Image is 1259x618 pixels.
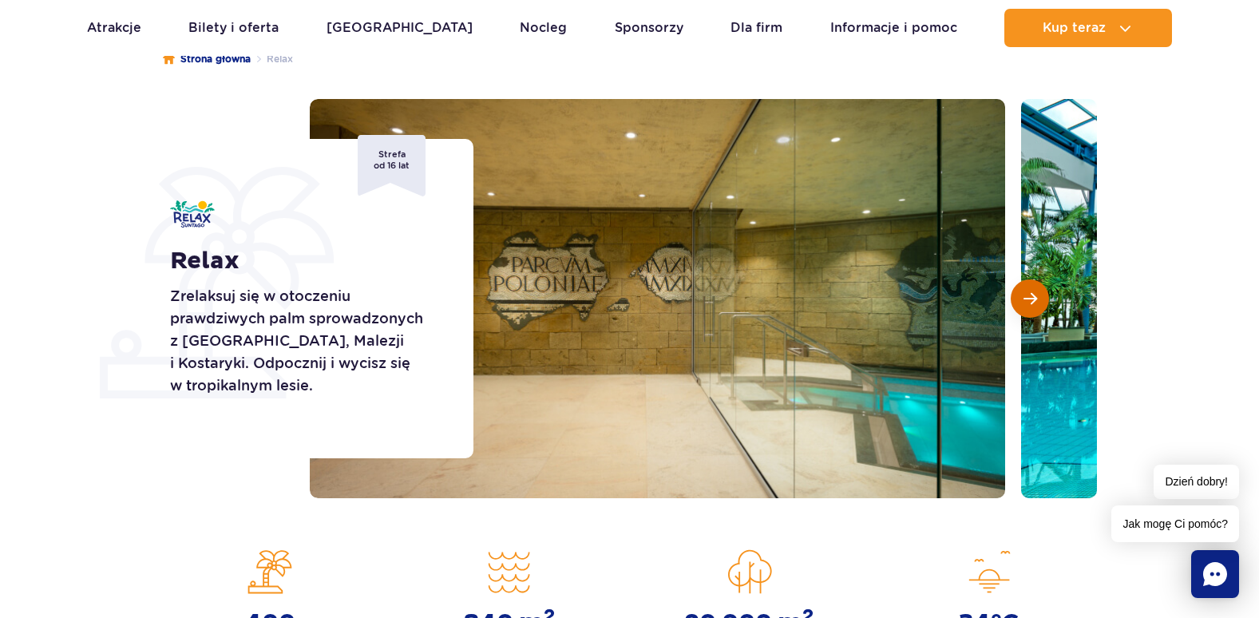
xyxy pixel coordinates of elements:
div: Chat [1191,550,1239,598]
h1: Relax [170,247,437,275]
button: Następny slajd [1011,279,1049,318]
span: Kup teraz [1043,21,1106,35]
a: Dla firm [730,9,782,47]
button: Kup teraz [1004,9,1172,47]
a: Informacje i pomoc [830,9,957,47]
img: Relax [170,200,215,228]
a: Sponsorzy [615,9,683,47]
li: Relax [251,51,293,67]
span: Dzień dobry! [1154,465,1239,499]
a: [GEOGRAPHIC_DATA] [327,9,473,47]
span: Strefa od 16 lat [358,135,426,196]
p: Zrelaksuj się w otoczeniu prawdziwych palm sprowadzonych z [GEOGRAPHIC_DATA], Malezji i Kostaryki... [170,285,437,397]
a: Atrakcje [87,9,141,47]
span: Jak mogę Ci pomóc? [1111,505,1239,542]
a: Nocleg [520,9,567,47]
a: Strona główna [163,51,251,67]
a: Bilety i oferta [188,9,279,47]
